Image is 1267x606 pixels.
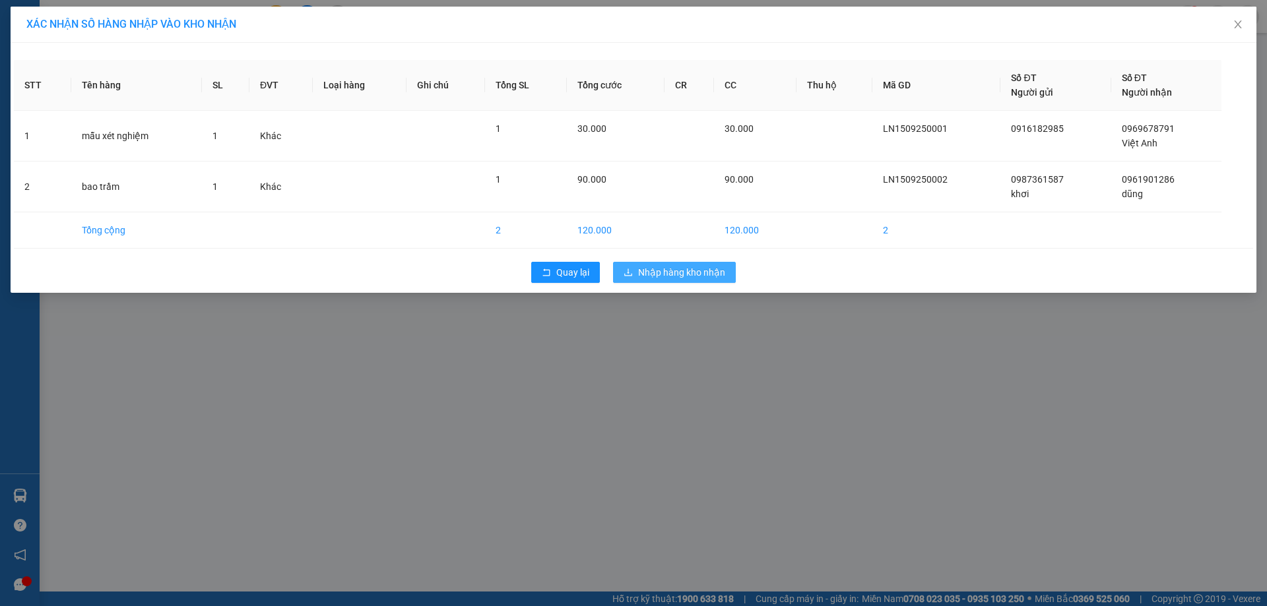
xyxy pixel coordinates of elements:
strong: CÔNG TY TNHH DỊCH VỤ DU LỊCH THỜI ĐẠI [12,11,119,53]
td: 120.000 [714,212,796,249]
th: CC [714,60,796,111]
th: Thu hộ [796,60,872,111]
span: 0987361587 [1011,174,1064,185]
span: download [624,268,633,278]
th: Tổng cước [567,60,665,111]
td: 1 [14,111,71,162]
td: bao trầm [71,162,203,212]
th: Tổng SL [485,60,567,111]
span: 30.000 [577,123,606,134]
td: Tổng cộng [71,212,203,249]
td: mẫu xét nghiệm [71,111,203,162]
span: 1 [212,181,218,192]
th: Loại hàng [313,60,406,111]
th: SL [202,60,249,111]
span: 0961901286 [1122,174,1175,185]
span: 1 [496,123,501,134]
span: close [1233,19,1243,30]
span: 90.000 [725,174,754,185]
th: CR [665,60,714,111]
span: 31NQT1509250008 [124,88,224,102]
img: logo [5,47,7,114]
span: Người gửi [1011,87,1053,98]
td: 2 [872,212,1000,249]
span: Nhập hàng kho nhận [638,265,725,280]
span: 30.000 [725,123,754,134]
th: Ghi chú [406,60,486,111]
th: Tên hàng [71,60,203,111]
span: XÁC NHẬN SỐ HÀNG NHẬP VÀO KHO NHẬN [26,18,236,30]
span: Người nhận [1122,87,1172,98]
span: 0916182985 [1011,123,1064,134]
span: 1 [496,174,501,185]
span: dũng [1122,189,1143,199]
span: LN1509250002 [883,174,948,185]
td: Khác [249,111,313,162]
th: ĐVT [249,60,313,111]
span: rollback [542,268,551,278]
span: 90.000 [577,174,606,185]
span: khơi [1011,189,1029,199]
button: rollbackQuay lại [531,262,600,283]
span: Việt Anh [1122,138,1157,148]
td: 2 [485,212,567,249]
button: downloadNhập hàng kho nhận [613,262,736,283]
span: LN1509250001 [883,123,948,134]
button: Close [1219,7,1256,44]
td: 120.000 [567,212,665,249]
th: STT [14,60,71,111]
span: Số ĐT [1122,73,1147,83]
span: 0969678791 [1122,123,1175,134]
th: Mã GD [872,60,1000,111]
span: Quay lại [556,265,589,280]
span: Số ĐT [1011,73,1036,83]
span: Chuyển phát nhanh: [GEOGRAPHIC_DATA] - [GEOGRAPHIC_DATA] [9,57,123,104]
td: Khác [249,162,313,212]
td: 2 [14,162,71,212]
span: 1 [212,131,218,141]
